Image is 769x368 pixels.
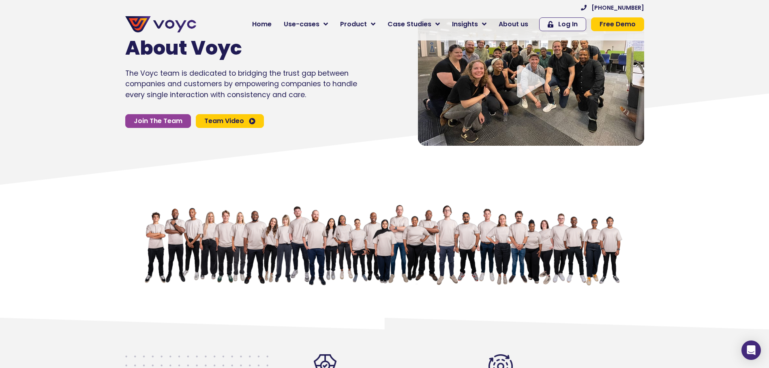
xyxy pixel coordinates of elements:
a: Insights [446,16,493,32]
p: The Voyc team is dedicated to bridging the trust gap between companies and customers by empowerin... [125,68,357,100]
span: Join The Team [134,118,182,124]
a: Team Video [196,114,264,128]
a: [PHONE_NUMBER] [581,5,644,11]
a: Case Studies [381,16,446,32]
span: Insights [452,19,478,29]
div: Video play button [515,65,547,99]
h1: About Voyc [125,36,333,60]
span: Log In [558,21,578,28]
a: Free Demo [591,17,644,31]
a: Log In [539,17,586,31]
a: Home [246,16,278,32]
a: Join The Team [125,114,191,128]
span: Use-cases [284,19,319,29]
span: [PHONE_NUMBER] [591,5,644,11]
span: Team Video [204,118,244,124]
a: Product [334,16,381,32]
a: About us [493,16,534,32]
span: Case Studies [388,19,431,29]
span: Home [252,19,272,29]
div: Open Intercom Messenger [741,340,761,360]
span: Free Demo [600,21,636,28]
span: About us [499,19,528,29]
a: Use-cases [278,16,334,32]
img: voyc-full-logo [125,16,196,32]
span: Product [340,19,367,29]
